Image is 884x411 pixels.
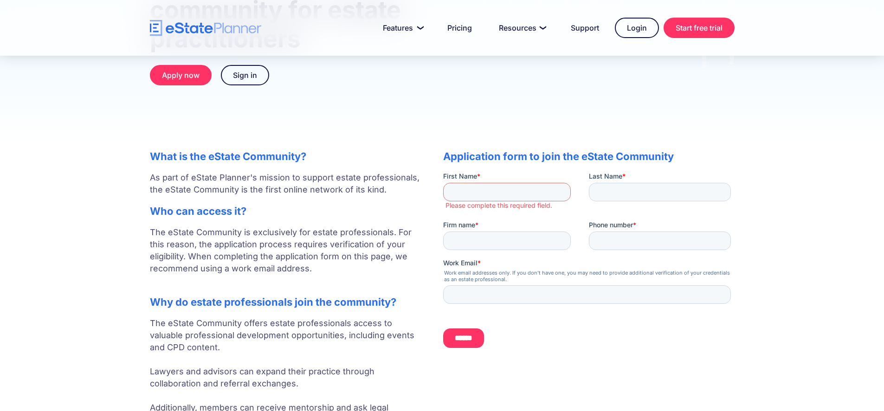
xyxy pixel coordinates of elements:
a: Support [560,19,610,37]
h2: Who can access it? [150,205,425,217]
p: As part of eState Planner's mission to support estate professionals, the eState Community is the ... [150,172,425,196]
h2: Application form to join the eState Community [443,150,735,162]
a: Login [615,18,659,38]
a: Sign in [221,65,269,85]
h2: What is the eState Community? [150,150,425,162]
a: Resources [488,19,555,37]
p: The eState Community is exclusively for estate professionals. For this reason, the application pr... [150,226,425,287]
a: Apply now [150,65,212,85]
a: Features [372,19,432,37]
iframe: Form 0 [443,172,735,356]
a: Start free trial [664,18,735,38]
a: home [150,20,261,36]
h2: Why do estate professionals join the community? [150,296,425,308]
a: Pricing [436,19,483,37]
